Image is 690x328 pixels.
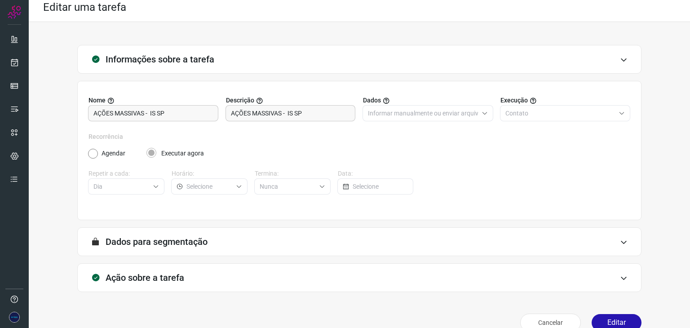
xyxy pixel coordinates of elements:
[88,132,630,142] label: Recorrência
[226,96,254,105] span: Descrição
[88,169,164,178] label: Repetir a cada:
[8,5,21,19] img: Logo
[93,179,149,194] input: Selecione
[106,54,214,65] h3: Informações sobre a tarefa
[260,179,315,194] input: Selecione
[363,96,381,105] span: Dados
[93,106,213,121] input: Digite o nome para a sua tarefa.
[353,179,408,194] input: Selecione
[9,312,20,323] img: 67a33756c898f9af781d84244988c28e.png
[43,1,126,14] h2: Editar uma tarefa
[106,272,184,283] h3: Ação sobre a tarefa
[161,149,204,158] label: Executar agora
[231,106,350,121] input: Forneça uma breve descrição da sua tarefa.
[255,169,331,178] label: Termina:
[106,236,208,247] h3: Dados para segmentação
[500,96,528,105] span: Execução
[505,106,615,121] input: Selecione o tipo de envio
[368,106,478,121] input: Selecione o tipo de envio
[88,96,106,105] span: Nome
[102,149,125,158] label: Agendar
[172,169,248,178] label: Horário:
[338,169,414,178] label: Data:
[186,179,232,194] input: Selecione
